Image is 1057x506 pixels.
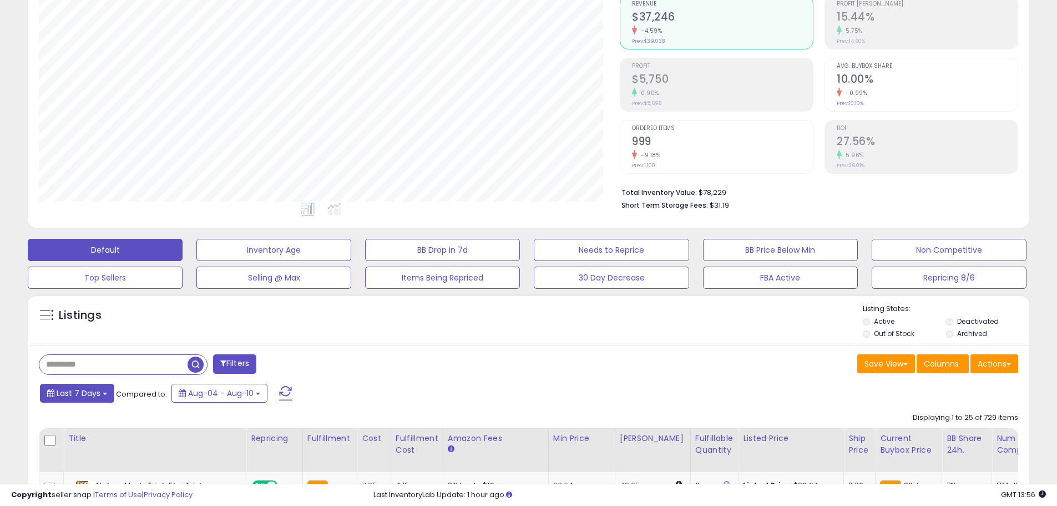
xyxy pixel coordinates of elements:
span: Last 7 Days [57,388,100,399]
span: ROI [837,126,1018,132]
div: Title [68,433,241,444]
span: Columns [924,358,959,369]
small: Prev: $39,038 [632,38,665,44]
div: Ship Price [848,433,871,456]
div: Fulfillment [307,433,352,444]
h5: Listings [59,308,102,323]
b: Short Term Storage Fees: [621,201,708,210]
button: BB Drop in 7d [365,239,520,261]
small: -9.18% [637,151,660,159]
h2: 10.00% [837,73,1018,88]
button: Items Being Repriced [365,267,520,289]
small: Prev: 10.10% [837,100,863,107]
button: Repricing 8/6 [872,267,1026,289]
small: 0.90% [637,89,659,97]
label: Active [874,317,894,326]
div: Num of Comp. [997,433,1037,456]
button: Last 7 Days [40,384,114,403]
small: Prev: 1,100 [632,162,655,169]
div: Min Price [553,433,610,444]
div: Last InventoryLab Update: 1 hour ago. [373,490,1046,500]
h2: 15.44% [837,11,1018,26]
h2: $37,246 [632,11,813,26]
span: Profit [PERSON_NAME] [837,1,1018,7]
div: BB Share 24h. [947,433,987,456]
button: Top Sellers [28,267,183,289]
small: -4.59% [637,27,662,35]
small: Prev: 26.01% [837,162,864,169]
span: Compared to: [116,389,167,399]
button: Columns [917,354,969,373]
button: Selling @ Max [196,267,351,289]
small: Prev: $5,698 [632,100,661,107]
span: Aug-04 - Aug-10 [188,388,254,399]
button: 30 Day Decrease [534,267,689,289]
span: Avg. Buybox Share [837,63,1018,69]
div: [PERSON_NAME] [620,433,686,444]
div: Displaying 1 to 25 of 729 items [913,413,1018,423]
span: Ordered Items [632,126,813,132]
button: Filters [213,354,256,374]
small: 5.96% [842,151,864,159]
span: 2025-08-18 13:56 GMT [1001,489,1046,500]
button: BB Price Below Min [703,239,858,261]
button: Non Competitive [872,239,1026,261]
strong: Copyright [11,489,52,500]
button: Actions [970,354,1018,373]
small: Amazon Fees. [448,444,454,454]
button: Inventory Age [196,239,351,261]
div: Fulfillment Cost [396,433,438,456]
h2: $5,750 [632,73,813,88]
span: Revenue [632,1,813,7]
label: Deactivated [957,317,999,326]
div: Amazon Fees [448,433,544,444]
div: Cost [362,433,386,444]
b: Total Inventory Value: [621,188,697,197]
h2: 27.56% [837,135,1018,150]
div: Repricing [251,433,298,444]
span: Profit [632,63,813,69]
div: seller snap | | [11,490,193,500]
label: Archived [957,329,987,338]
a: Terms of Use [95,489,142,500]
h2: 999 [632,135,813,150]
div: Current Buybox Price [880,433,937,456]
p: Listing States: [863,304,1029,314]
label: Out of Stock [874,329,914,338]
small: Prev: 14.60% [837,38,865,44]
small: -0.99% [842,89,867,97]
span: $31.19 [710,200,729,211]
button: Default [28,239,183,261]
button: Save View [857,354,915,373]
button: Needs to Reprice [534,239,689,261]
button: Aug-04 - Aug-10 [171,384,267,403]
div: Listed Price [743,433,839,444]
small: 5.75% [842,27,863,35]
li: $78,229 [621,185,1010,198]
button: FBA Active [703,267,858,289]
div: Fulfillable Quantity [695,433,734,456]
a: Privacy Policy [144,489,193,500]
